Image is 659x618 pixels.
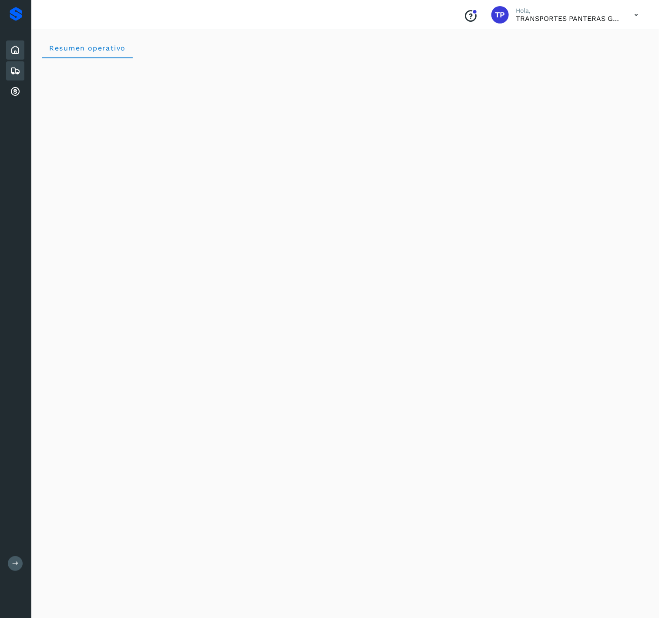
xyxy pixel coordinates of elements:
[516,14,620,23] p: TRANSPORTES PANTERAS GAPO S.A. DE C.V.
[6,40,24,60] div: Inicio
[6,61,24,81] div: Embarques
[6,82,24,101] div: Cuentas por cobrar
[49,44,126,52] span: Resumen operativo
[516,7,620,14] p: Hola,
